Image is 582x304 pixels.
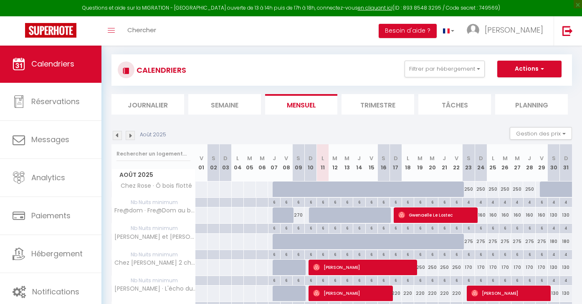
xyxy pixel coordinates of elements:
[293,250,304,258] div: 6
[475,234,487,249] div: 275
[499,234,511,249] div: 275
[341,224,353,232] div: 6
[463,224,474,232] div: 6
[332,154,337,162] abbr: M
[523,181,535,197] div: 250
[479,154,483,162] abbr: D
[560,234,572,249] div: 180
[353,224,365,232] div: 6
[560,250,572,258] div: 4
[548,234,560,249] div: 180
[353,276,365,284] div: 6
[317,144,329,181] th: 11
[25,23,76,38] img: Super Booking
[357,154,361,162] abbr: J
[281,250,292,258] div: 6
[268,198,280,206] div: 6
[426,276,438,284] div: 6
[293,224,304,232] div: 6
[499,260,511,275] div: 170
[111,94,184,115] li: Journalier
[329,224,341,232] div: 6
[540,154,544,162] abbr: V
[402,276,414,284] div: 6
[548,260,560,275] div: 130
[366,250,377,258] div: 6
[515,154,520,162] abbr: M
[461,16,554,46] a: ... [PERSON_NAME]
[560,260,572,275] div: 130
[455,154,458,162] abbr: V
[475,260,487,275] div: 170
[188,94,261,115] li: Semaine
[463,234,475,249] div: 275
[536,198,547,206] div: 6
[113,234,197,240] span: [PERSON_NAME] et [PERSON_NAME] qui comme [PERSON_NAME] a fait un beau voyage
[296,154,300,162] abbr: S
[511,250,523,258] div: 6
[31,210,71,221] span: Paiements
[475,144,487,181] th: 24
[402,286,414,301] div: 220
[450,224,462,232] div: 6
[31,134,69,145] span: Messages
[390,224,402,232] div: 6
[562,26,573,36] img: logout
[511,198,523,206] div: 4
[511,260,523,275] div: 170
[463,181,475,197] div: 250
[499,144,511,181] th: 26
[499,250,511,258] div: 6
[560,144,572,181] th: 31
[341,144,353,181] th: 13
[450,144,463,181] th: 22
[510,127,572,140] button: Gestion des prix
[280,144,292,181] th: 08
[492,154,494,162] abbr: L
[398,207,475,223] span: Gwenaelle Le Lostec
[281,276,292,284] div: 6
[260,154,265,162] abbr: M
[511,181,523,197] div: 250
[467,24,479,36] img: ...
[309,154,313,162] abbr: D
[341,250,353,258] div: 6
[247,154,252,162] abbr: M
[344,154,349,162] abbr: M
[511,207,523,223] div: 160
[112,224,195,233] span: Nb Nuits minimum
[414,144,426,181] th: 19
[524,198,535,206] div: 4
[268,276,280,284] div: 6
[560,224,572,232] div: 4
[463,276,474,284] div: 6
[528,154,531,162] abbr: J
[463,198,474,206] div: 4
[471,285,548,301] span: [PERSON_NAME]
[268,224,280,232] div: 6
[402,144,414,181] th: 18
[405,61,485,77] button: Filtrer par hébergement
[265,94,338,115] li: Mensuel
[317,250,329,258] div: 6
[524,276,535,284] div: 6
[329,144,341,181] th: 12
[284,154,288,162] abbr: V
[438,144,450,181] th: 21
[485,25,543,35] span: [PERSON_NAME]
[402,198,414,206] div: 6
[523,234,535,249] div: 275
[536,260,548,275] div: 170
[414,250,426,258] div: 6
[475,250,487,258] div: 6
[379,24,437,38] button: Besoin d'aide ?
[536,276,547,284] div: 6
[305,250,316,258] div: 6
[467,154,471,162] abbr: S
[31,96,80,107] span: Réservations
[548,224,559,232] div: 4
[511,224,523,232] div: 6
[341,276,353,284] div: 6
[341,198,353,206] div: 6
[499,207,511,223] div: 160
